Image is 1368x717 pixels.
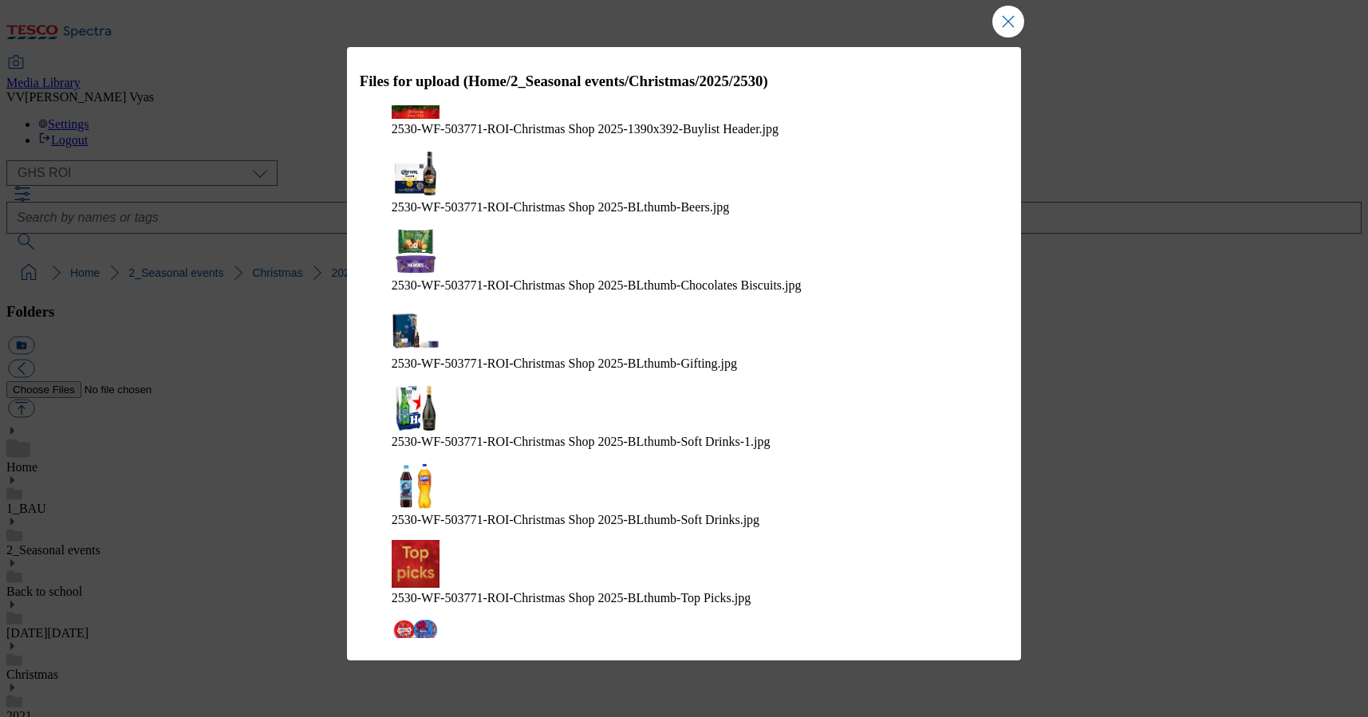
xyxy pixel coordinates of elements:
[392,200,977,215] figcaption: 2530-WF-503771-ROI-Christmas Shop 2025-BLthumb-Beers.jpg
[347,47,1022,660] div: Modal
[392,435,977,449] figcaption: 2530-WF-503771-ROI-Christmas Shop 2025-BLthumb-Soft Drinks-1.jpg
[392,513,977,527] figcaption: 2530-WF-503771-ROI-Christmas Shop 2025-BLthumb-Soft Drinks.jpg
[392,278,977,293] figcaption: 2530-WF-503771-ROI-Christmas Shop 2025-BLthumb-Chocolates Biscuits.jpg
[392,591,977,605] figcaption: 2530-WF-503771-ROI-Christmas Shop 2025-BLthumb-Top Picks.jpg
[392,122,977,136] figcaption: 2530-WF-503771-ROI-Christmas Shop 2025-1390x392-Buylist Header.jpg
[992,6,1024,37] button: Close Modal
[392,357,977,371] figcaption: 2530-WF-503771-ROI-Christmas Shop 2025-BLthumb-Gifting.jpg
[392,618,440,645] img: preview
[392,227,440,275] img: preview
[392,149,440,197] img: preview
[392,540,440,588] img: preview
[392,384,440,431] img: preview
[392,462,440,510] img: preview
[392,105,440,119] img: preview
[360,73,1009,90] h3: Files for upload (Home/2_Seasonal events/Christmas/2025/2530)
[392,305,440,353] img: preview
